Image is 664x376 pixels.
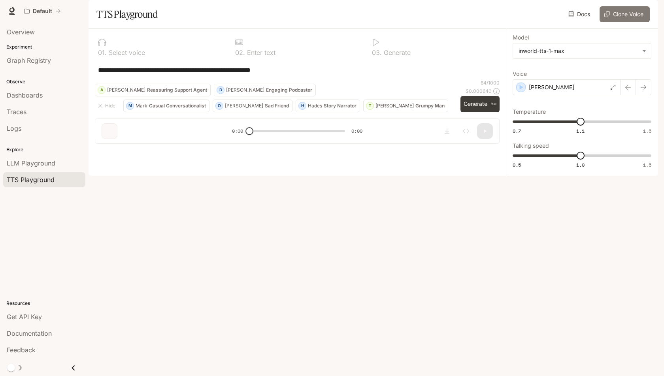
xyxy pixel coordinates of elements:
p: Temperature [513,109,546,115]
p: ⌘⏎ [490,102,496,107]
p: Hades [308,103,322,108]
p: Enter text [245,49,275,56]
p: Mark [136,103,147,108]
p: Story Narrator [324,103,357,108]
button: Generate⌘⏎ [460,96,500,112]
div: M [126,100,134,112]
p: [PERSON_NAME] [529,83,574,91]
button: A[PERSON_NAME]Reassuring Support Agent [95,84,211,96]
p: Engaging Podcaster [266,88,312,92]
span: 1.5 [643,162,651,168]
p: [PERSON_NAME] [225,103,263,108]
p: 64 / 1000 [481,79,500,86]
span: 1.0 [576,162,585,168]
a: Docs [567,6,593,22]
div: A [98,84,105,96]
div: inworld-tts-1-max [513,43,651,58]
button: Clone Voice [600,6,650,22]
button: D[PERSON_NAME]Engaging Podcaster [214,84,316,96]
button: T[PERSON_NAME]Grumpy Man [363,100,448,112]
p: 0 1 . [98,49,107,56]
button: HHadesStory Narrator [296,100,360,112]
span: 0.5 [513,162,521,168]
p: Grumpy Man [415,103,445,108]
p: Generate [382,49,411,56]
span: 1.5 [643,128,651,134]
p: [PERSON_NAME] [226,88,264,92]
p: 0 3 . [372,49,382,56]
div: T [366,100,373,112]
button: O[PERSON_NAME]Sad Friend [213,100,292,112]
p: $ 0.000640 [466,88,492,94]
p: Model [513,35,529,40]
button: Hide [95,100,120,112]
p: Voice [513,71,527,77]
p: Casual Conversationalist [149,103,206,108]
p: Select voice [107,49,145,56]
p: Talking speed [513,143,549,149]
p: Sad Friend [265,103,289,108]
button: All workspaces [21,3,64,19]
span: 0.7 [513,128,521,134]
h1: TTS Playground [96,6,158,22]
p: [PERSON_NAME] [375,103,414,108]
p: 0 2 . [235,49,245,56]
p: [PERSON_NAME] [107,88,145,92]
div: inworld-tts-1-max [519,47,638,55]
button: MMarkCasual Conversationalist [123,100,209,112]
p: Reassuring Support Agent [147,88,207,92]
div: D [217,84,224,96]
div: H [299,100,306,112]
span: 1.1 [576,128,585,134]
p: Default [33,8,52,15]
div: O [216,100,223,112]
